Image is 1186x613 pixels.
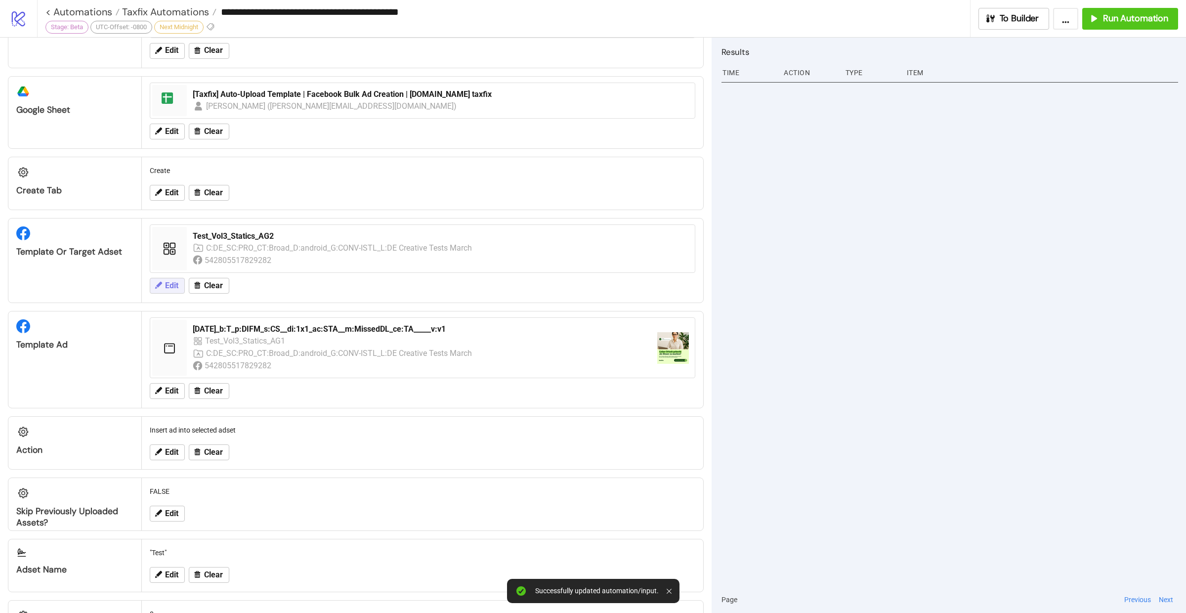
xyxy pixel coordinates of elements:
[1103,13,1168,24] span: Run Automation
[906,63,1178,82] div: Item
[1053,8,1078,30] button: ...
[721,594,737,605] span: Page
[165,127,178,136] span: Edit
[120,7,216,17] a: Taxfix Automations
[146,482,699,501] div: FALSE
[193,324,649,335] div: [DATE]_b:T_p:DIFM_s:CS__di:1x1_ac:STA__m:MissedDL_ce:TA_____v:v1
[1000,13,1039,24] span: To Builder
[204,127,223,136] span: Clear
[150,124,185,139] button: Edit
[845,63,899,82] div: Type
[45,21,88,34] div: Stage: Beta
[204,387,223,395] span: Clear
[206,347,472,359] div: C:DE_SC:PRO_CT:Broad_D:android_G:CONV-ISTL_L:DE Creative Tests March
[146,421,699,439] div: Insert ad into selected adset
[165,188,178,197] span: Edit
[978,8,1050,30] button: To Builder
[189,124,229,139] button: Clear
[204,281,223,290] span: Clear
[1082,8,1178,30] button: Run Automation
[45,7,120,17] a: < Automations
[16,506,133,528] div: Skip Previously Uploaded Assets?
[16,339,133,350] div: Template Ad
[535,587,659,595] div: Successfully updated automation/input.
[165,448,178,457] span: Edit
[16,564,133,575] div: Adset Name
[204,46,223,55] span: Clear
[206,242,472,254] div: C:DE_SC:PRO_CT:Broad_D:android_G:CONV-ISTL_L:DE Creative Tests March
[204,188,223,197] span: Clear
[205,359,273,372] div: 542805517829282
[150,383,185,399] button: Edit
[205,335,287,347] div: Test_Vol3_Statics_AG1
[204,570,223,579] span: Clear
[146,543,699,562] div: "Test"
[206,100,457,112] div: [PERSON_NAME] ([PERSON_NAME][EMAIL_ADDRESS][DOMAIN_NAME])
[150,185,185,201] button: Edit
[150,506,185,522] button: Edit
[154,21,204,34] div: Next Midnight
[150,278,185,294] button: Edit
[721,45,1178,58] h2: Results
[783,63,837,82] div: Action
[189,185,229,201] button: Clear
[165,281,178,290] span: Edit
[150,567,185,583] button: Edit
[165,509,178,518] span: Edit
[16,444,133,456] div: Action
[205,254,273,266] div: 542805517829282
[120,5,209,18] span: Taxfix Automations
[193,89,689,100] div: [Taxfix] Auto-Upload Template | Facebook Bulk Ad Creation | [DOMAIN_NAME] taxfix
[189,383,229,399] button: Clear
[90,21,152,34] div: UTC-Offset: -0800
[193,231,689,242] div: Test_Vol3_Statics_AG2
[165,570,178,579] span: Edit
[1121,594,1154,605] button: Previous
[150,444,185,460] button: Edit
[189,444,229,460] button: Clear
[146,161,699,180] div: Create
[657,332,689,364] img: https://scontent-fra3-2.xx.fbcdn.net/v/t45.1600-4/532467494_1813390619556383_6955922857643299339_...
[189,43,229,59] button: Clear
[165,46,178,55] span: Edit
[189,567,229,583] button: Clear
[16,185,133,196] div: Create Tab
[165,387,178,395] span: Edit
[204,448,223,457] span: Clear
[16,246,133,258] div: Template or Target Adset
[721,63,776,82] div: Time
[150,43,185,59] button: Edit
[16,104,133,116] div: Google Sheet
[189,278,229,294] button: Clear
[1156,594,1176,605] button: Next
